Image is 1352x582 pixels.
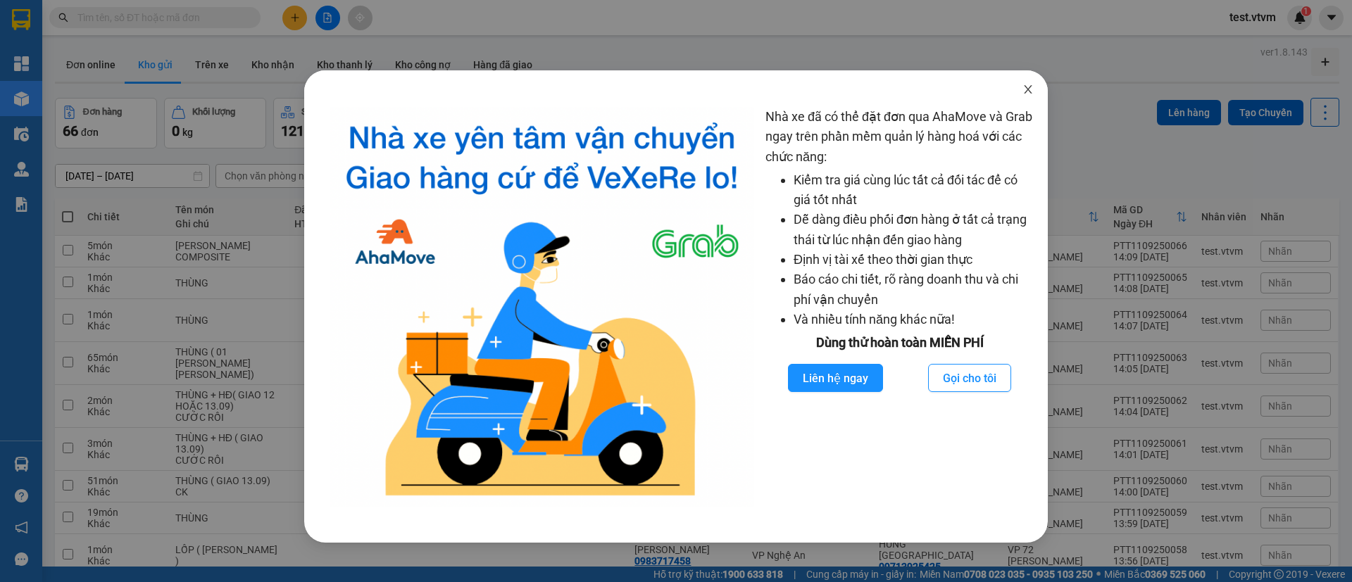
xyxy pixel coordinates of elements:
[803,369,868,387] span: Liên hệ ngay
[794,270,1034,310] li: Báo cáo chi tiết, rõ ràng doanh thu và chi phí vận chuyển
[928,364,1011,392] button: Gọi cho tôi
[765,107,1034,507] div: Nhà xe đã có thể đặt đơn qua AhaMove và Grab ngay trên phần mềm quản lý hàng hoá với các chức năng:
[943,369,996,387] span: Gọi cho tôi
[794,310,1034,329] li: Và nhiều tính năng khác nữa!
[794,210,1034,250] li: Dễ dàng điều phối đơn hàng ở tất cả trạng thái từ lúc nhận đến giao hàng
[1008,70,1048,110] button: Close
[794,250,1034,270] li: Định vị tài xế theo thời gian thực
[1022,84,1034,95] span: close
[330,107,754,507] img: logo
[794,170,1034,210] li: Kiểm tra giá cùng lúc tất cả đối tác để có giá tốt nhất
[788,364,883,392] button: Liên hệ ngay
[765,333,1034,353] div: Dùng thử hoàn toàn MIỄN PHÍ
